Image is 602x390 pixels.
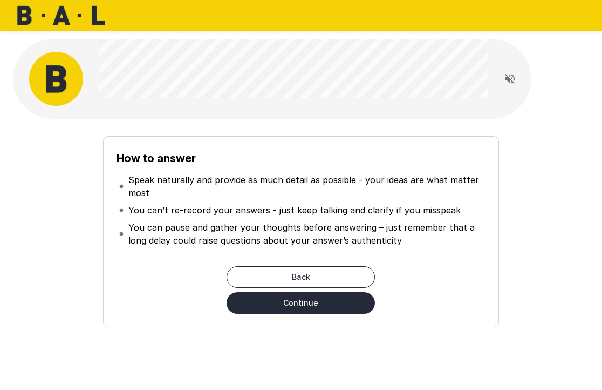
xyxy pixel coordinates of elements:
p: Speak naturally and provide as much detail as possible - your ideas are what matter most [128,173,483,199]
button: Continue [227,292,375,314]
button: Back [227,266,375,288]
img: bal_avatar.png [29,52,83,106]
p: You can pause and gather your thoughts before answering – just remember that a long delay could r... [128,221,483,247]
button: Read questions aloud [499,68,521,90]
b: How to answer [117,152,196,165]
p: You can’t re-record your answers - just keep talking and clarify if you misspeak [128,204,461,217]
